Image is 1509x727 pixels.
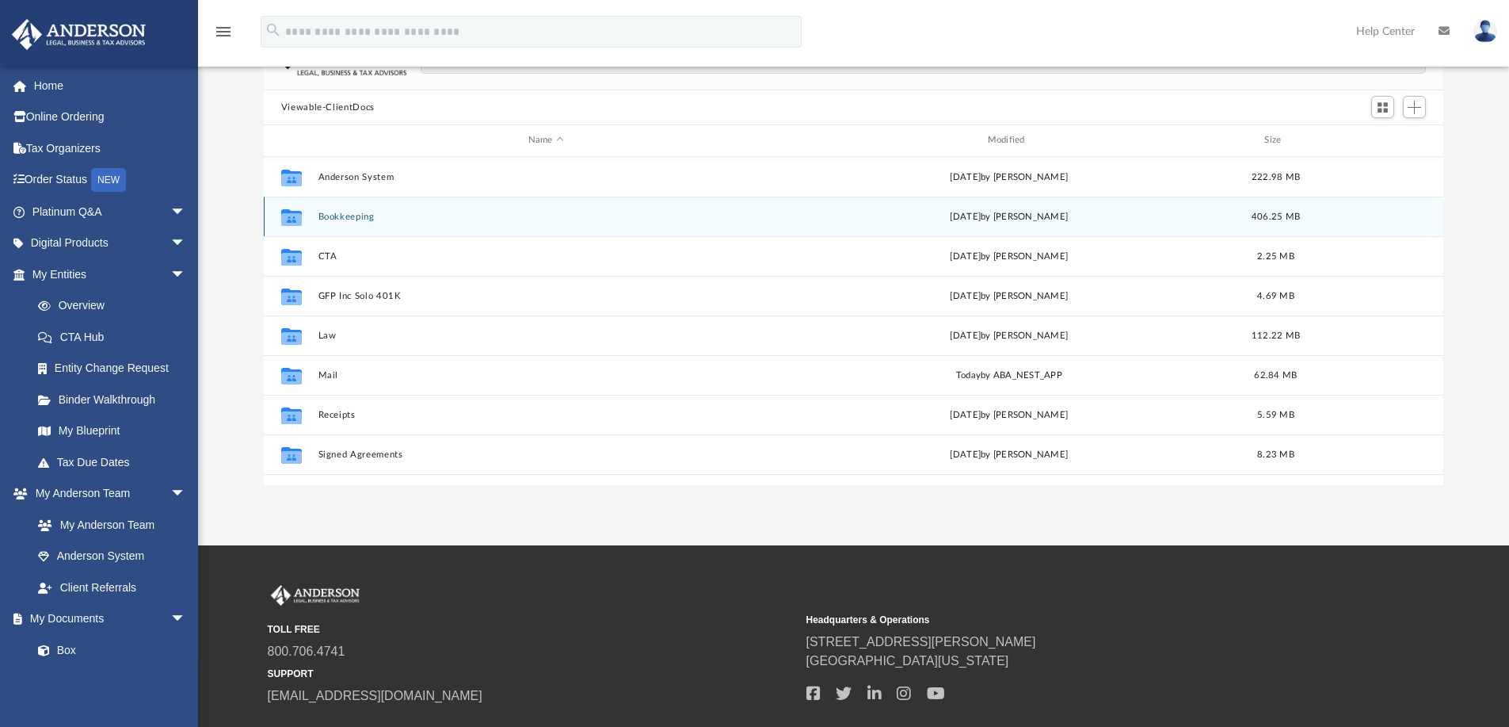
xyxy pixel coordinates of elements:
[268,645,345,658] a: 800.706.4741
[1254,370,1297,379] span: 62.84 MB
[170,258,202,291] span: arrow_drop_down
[1257,291,1294,300] span: 4.69 MB
[806,635,1036,649] a: [STREET_ADDRESS][PERSON_NAME]
[11,132,210,164] a: Tax Organizers
[318,370,774,381] button: Mail
[317,133,773,147] div: Name
[1314,133,1425,147] div: id
[22,353,210,385] a: Entity Change Request
[11,258,210,290] a: My Entitiesarrow_drop_down
[170,196,202,228] span: arrow_drop_down
[22,446,210,478] a: Tax Due Dates
[268,622,795,637] small: TOLL FREE
[781,249,1237,263] div: [DATE] by [PERSON_NAME]
[318,172,774,182] button: Anderson System
[281,101,375,115] button: Viewable-ClientDocs
[22,321,210,353] a: CTA Hub
[265,21,282,39] i: search
[170,228,202,260] span: arrow_drop_down
[781,368,1237,382] div: by ABA_NEST_APP
[1257,251,1294,260] span: 2.25 MB
[11,196,210,228] a: Platinum Q&Aarrow_drop_down
[7,19,151,50] img: Anderson Advisors Platinum Portal
[22,290,210,322] a: Overview
[170,603,202,636] span: arrow_drop_down
[781,447,1237,461] div: [DATE] by [PERSON_NAME]
[22,384,210,415] a: Binder Walkthrough
[318,410,774,420] button: Receipts
[318,251,774,262] button: CTA
[956,370,981,379] span: today
[11,603,202,635] a: My Documentsarrow_drop_down
[1252,212,1300,220] span: 406.25 MB
[11,228,210,259] a: Digital Productsarrow_drop_down
[22,572,202,603] a: Client Referrals
[1371,96,1395,118] button: Switch to Grid View
[806,613,1334,627] small: Headquarters & Operations
[1252,172,1300,181] span: 222.98 MB
[318,212,774,222] button: Bookkeeping
[268,689,482,702] a: [EMAIL_ADDRESS][DOMAIN_NAME]
[11,478,202,510] a: My Anderson Teamarrow_drop_down
[318,291,774,301] button: GFP Inc Solo 401K
[268,585,363,606] img: Anderson Advisors Platinum Portal
[268,667,795,681] small: SUPPORT
[214,22,233,41] i: menu
[264,157,1444,486] div: grid
[1473,20,1497,43] img: User Pic
[11,164,210,197] a: Order StatusNEW
[1244,133,1307,147] div: Size
[22,634,194,666] a: Box
[781,170,1237,184] div: [DATE] by [PERSON_NAME]
[780,133,1237,147] div: Modified
[1403,96,1427,118] button: Add
[271,133,311,147] div: id
[318,450,774,460] button: Signed Agreements
[781,209,1237,224] div: [DATE] by [PERSON_NAME]
[781,408,1237,422] div: [DATE] by [PERSON_NAME]
[22,509,194,541] a: My Anderson Team
[806,654,1009,668] a: [GEOGRAPHIC_DATA][US_STATE]
[1257,410,1294,419] span: 5.59 MB
[1252,331,1300,339] span: 112.22 MB
[781,328,1237,342] div: [DATE] by [PERSON_NAME]
[318,331,774,341] button: Law
[11,101,210,133] a: Online Ordering
[214,30,233,41] a: menu
[11,70,210,101] a: Home
[22,541,202,572] a: Anderson System
[781,289,1237,303] div: [DATE] by [PERSON_NAME]
[22,666,202,698] a: Meeting Minutes
[91,168,126,192] div: NEW
[22,415,202,447] a: My Blueprint
[1257,450,1294,458] span: 8.23 MB
[170,478,202,511] span: arrow_drop_down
